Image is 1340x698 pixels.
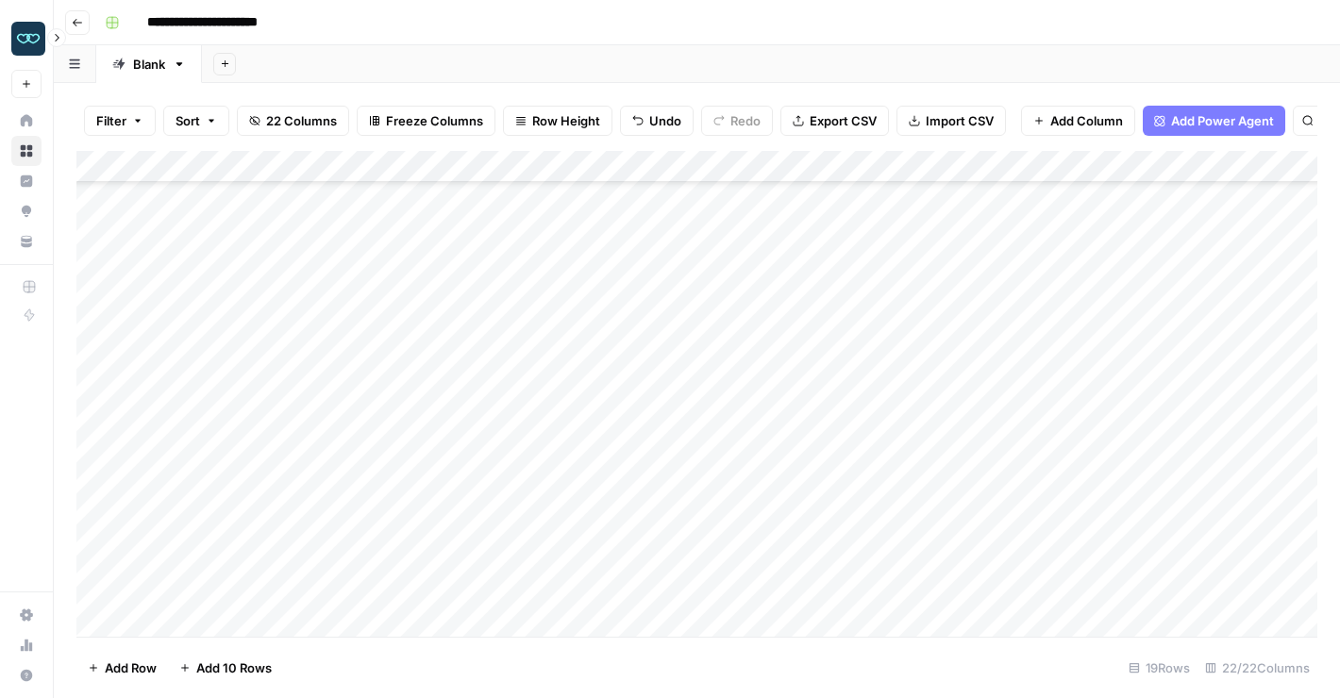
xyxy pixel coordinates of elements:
span: Freeze Columns [386,111,483,130]
button: Import CSV [896,106,1006,136]
span: Add Power Agent [1171,111,1274,130]
span: Row Height [532,111,600,130]
img: Zola Inc Logo [11,22,45,56]
span: Sort [176,111,200,130]
button: Add Column [1021,106,1135,136]
span: Redo [730,111,761,130]
span: Add Column [1050,111,1123,130]
div: Blank [133,55,165,74]
span: Undo [649,111,681,130]
a: Blank [96,45,202,83]
button: 22 Columns [237,106,349,136]
span: Add Row [105,658,157,677]
span: Filter [96,111,126,130]
button: Add Row [76,653,168,683]
button: Freeze Columns [357,106,495,136]
button: Add 10 Rows [168,653,283,683]
button: Undo [620,106,694,136]
a: Settings [11,600,42,630]
button: Workspace: Zola Inc [11,15,42,62]
a: Home [11,106,42,136]
button: Help + Support [11,660,42,690]
button: Filter [84,106,156,136]
button: Sort [163,106,229,136]
a: Browse [11,136,42,166]
a: Opportunities [11,196,42,226]
span: 22 Columns [266,111,337,130]
button: Redo [701,106,773,136]
span: Export CSV [810,111,877,130]
div: 22/22 Columns [1198,653,1317,683]
a: Your Data [11,226,42,257]
button: Export CSV [780,106,889,136]
a: Insights [11,166,42,196]
span: Import CSV [926,111,994,130]
span: Add 10 Rows [196,658,272,677]
div: 19 Rows [1121,653,1198,683]
a: Usage [11,630,42,660]
button: Add Power Agent [1143,106,1285,136]
button: Row Height [503,106,612,136]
